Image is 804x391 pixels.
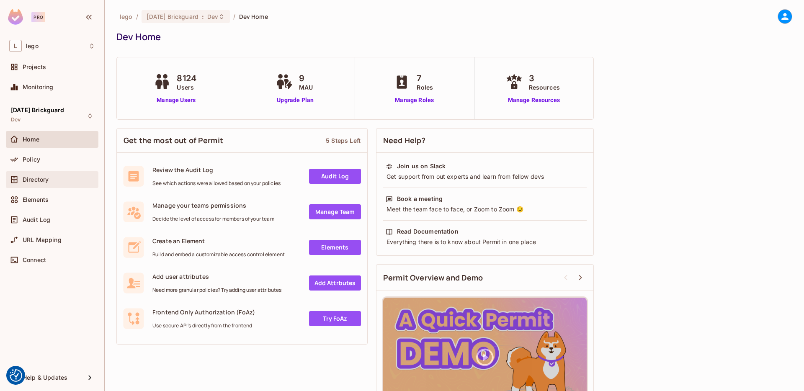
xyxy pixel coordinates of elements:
[152,273,281,280] span: Add user attributes
[152,201,274,209] span: Manage your teams permissions
[147,13,198,21] span: [DATE] Brickguard
[8,9,23,25] img: SReyMgAAAABJRU5ErkJggg==
[9,40,22,52] span: L
[397,195,443,203] div: Book a meeting
[152,96,201,105] a: Manage Users
[233,13,235,21] li: /
[177,72,196,85] span: 8124
[386,238,584,246] div: Everything there is to know about Permit in one place
[309,275,361,291] a: Add Attrbutes
[23,257,46,263] span: Connect
[152,180,281,187] span: See which actions were allowed based on your policies
[239,13,268,21] span: Dev Home
[26,43,39,49] span: Workspace: lego
[504,96,564,105] a: Manage Resources
[23,196,49,203] span: Elements
[152,237,285,245] span: Create an Element
[31,12,45,22] div: Pro
[383,135,426,146] span: Need Help?
[309,240,361,255] a: Elements
[309,311,361,326] a: Try FoAz
[124,135,223,146] span: Get the most out of Permit
[10,369,22,382] img: Revisit consent button
[386,205,584,214] div: Meet the team face to face, or Zoom to Zoom 😉
[529,72,560,85] span: 3
[299,72,313,85] span: 9
[152,216,274,222] span: Decide the level of access for members of your team
[274,96,317,105] a: Upgrade Plan
[152,322,255,329] span: Use secure API's directly from the frontend
[529,83,560,92] span: Resources
[326,136,361,144] div: 5 Steps Left
[392,96,437,105] a: Manage Roles
[152,287,281,293] span: Need more granular policies? Try adding user attributes
[152,308,255,316] span: Frontend Only Authorization (FoAz)
[177,83,196,92] span: Users
[11,107,64,113] span: [DATE] Brickguard
[299,83,313,92] span: MAU
[417,72,433,85] span: 7
[397,227,459,236] div: Read Documentation
[207,13,218,21] span: Dev
[23,136,40,143] span: Home
[23,237,62,243] span: URL Mapping
[309,204,361,219] a: Manage Team
[386,172,584,181] div: Get support from out experts and learn from fellow devs
[309,169,361,184] a: Audit Log
[120,13,133,21] span: the active workspace
[152,166,281,174] span: Review the Audit Log
[23,156,40,163] span: Policy
[397,162,446,170] div: Join us on Slack
[417,83,433,92] span: Roles
[10,369,22,382] button: Consent Preferences
[136,13,138,21] li: /
[383,273,483,283] span: Permit Overview and Demo
[116,31,788,43] div: Dev Home
[23,176,49,183] span: Directory
[23,216,50,223] span: Audit Log
[23,374,67,381] span: Help & Updates
[11,116,21,123] span: Dev
[23,64,46,70] span: Projects
[152,251,285,258] span: Build and embed a customizable access control element
[23,84,54,90] span: Monitoring
[201,13,204,20] span: :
